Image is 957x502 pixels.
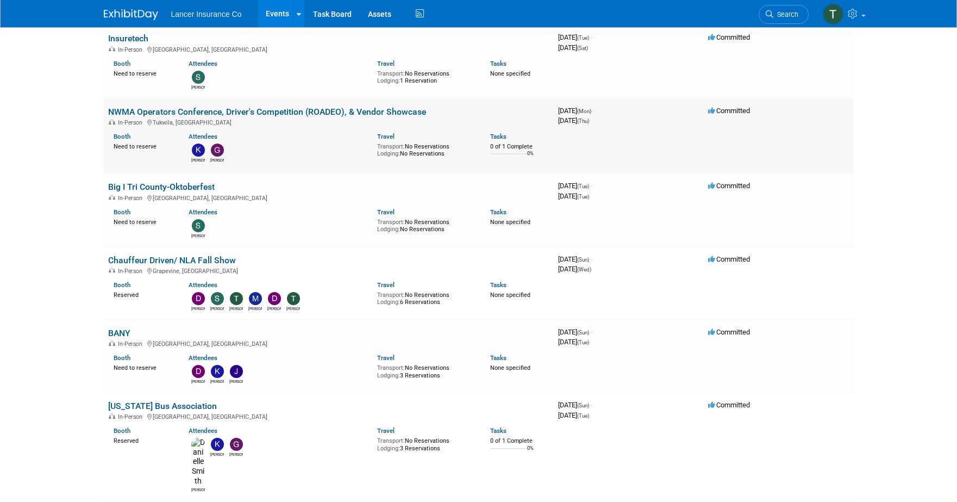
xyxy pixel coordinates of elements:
a: Attendees [189,60,217,67]
div: No Reservations 3 Reservations [377,435,474,452]
span: Transport: [377,292,405,299]
span: - [591,255,592,263]
a: Tasks [490,281,506,289]
td: 0% [527,445,534,460]
a: Booth [114,354,130,362]
img: Steven O'Shea [211,292,224,305]
span: Committed [708,107,750,115]
span: Transport: [377,364,405,371]
span: [DATE] [558,116,589,125]
img: Danielle Smith [191,438,205,486]
span: Committed [708,33,750,41]
a: Attendees [189,208,217,216]
span: Transport: [377,143,405,150]
span: [DATE] [558,192,589,200]
div: Reserved [114,435,173,445]
img: Dawn Quinn [192,365,205,378]
span: [DATE] [558,265,591,273]
span: Lodging: [377,445,400,452]
div: Genevieve Clayton [210,157,224,163]
span: In-Person [118,46,146,53]
div: [GEOGRAPHIC_DATA], [GEOGRAPHIC_DATA] [108,339,549,348]
div: Terrence Forrest [229,305,243,312]
span: None specified [490,364,530,371]
a: Booth [114,208,130,216]
img: Steven O'Shea [192,71,205,84]
span: In-Person [118,268,146,275]
a: [US_STATE] Bus Association [108,401,217,411]
a: Booth [114,427,130,435]
span: Lodging: [377,372,400,379]
a: BANY [108,328,130,338]
a: Tasks [490,133,506,140]
div: Matt Mushorn [248,305,262,312]
span: Committed [708,328,750,336]
div: Steven O'Shea [210,305,224,312]
span: (Tue) [577,35,589,41]
img: In-Person Event [109,268,115,273]
div: [GEOGRAPHIC_DATA], [GEOGRAPHIC_DATA] [108,193,549,202]
span: - [593,107,595,115]
span: (Sun) [577,257,589,263]
div: No Reservations No Reservations [377,141,474,158]
img: Genevieve Clayton [230,438,243,451]
span: None specified [490,70,530,77]
div: 0 of 1 Complete [490,437,549,445]
img: In-Person Event [109,413,115,419]
div: Steven O'Shea [191,84,205,90]
span: (Tue) [577,194,589,200]
span: Transport: [377,437,405,444]
div: No Reservations 3 Reservations [377,362,474,379]
a: Travel [377,281,395,289]
div: Dana Turilli [267,305,281,312]
a: Attendees [189,354,217,362]
span: [DATE] [558,107,595,115]
span: Lancer Insurance Co [171,10,242,18]
a: Tasks [490,354,506,362]
a: Travel [377,354,395,362]
span: [DATE] [558,44,588,52]
span: In-Person [118,340,146,348]
div: 0 of 1 Complete [490,143,549,151]
span: In-Person [118,119,146,126]
div: Danielle Smith [191,486,205,493]
span: [DATE] [558,411,589,419]
a: Booth [114,60,130,67]
a: Insuretech [108,33,148,44]
span: Lodging: [377,226,400,233]
div: No Reservations 6 Reservations [377,289,474,306]
span: [DATE] [558,33,592,41]
a: Booth [114,133,130,140]
a: Attendees [189,427,217,435]
img: Genevieve Clayton [211,144,224,157]
a: Attendees [189,133,217,140]
div: Kenneth Anthony [210,378,224,385]
div: Need to reserve [114,362,173,372]
span: (Sat) [577,45,588,51]
span: Committed [708,401,750,409]
img: Terrence Forrest [823,4,843,24]
img: Terrence Forrest [230,292,243,305]
span: - [591,328,592,336]
span: (Tue) [577,413,589,419]
img: John Burgan [230,365,243,378]
a: Chauffeur Driven/ NLA Fall Show [108,255,236,265]
img: In-Person Event [109,119,115,125]
img: In-Person Event [109,195,115,200]
div: Reserved [114,289,173,299]
a: Search [759,5,809,24]
a: Travel [377,427,395,435]
span: - [591,182,592,190]
span: Committed [708,182,750,190]
a: Attendees [189,281,217,289]
div: No Reservations No Reservations [377,216,474,233]
div: Terry Fichter [286,305,300,312]
a: Travel [377,208,395,216]
span: (Mon) [577,108,591,114]
img: Kenneth Anthony [211,365,224,378]
span: Committed [708,255,750,263]
span: [DATE] [558,338,589,346]
span: (Tue) [577,183,589,189]
span: (Tue) [577,339,589,345]
div: [GEOGRAPHIC_DATA], [GEOGRAPHIC_DATA] [108,45,549,53]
